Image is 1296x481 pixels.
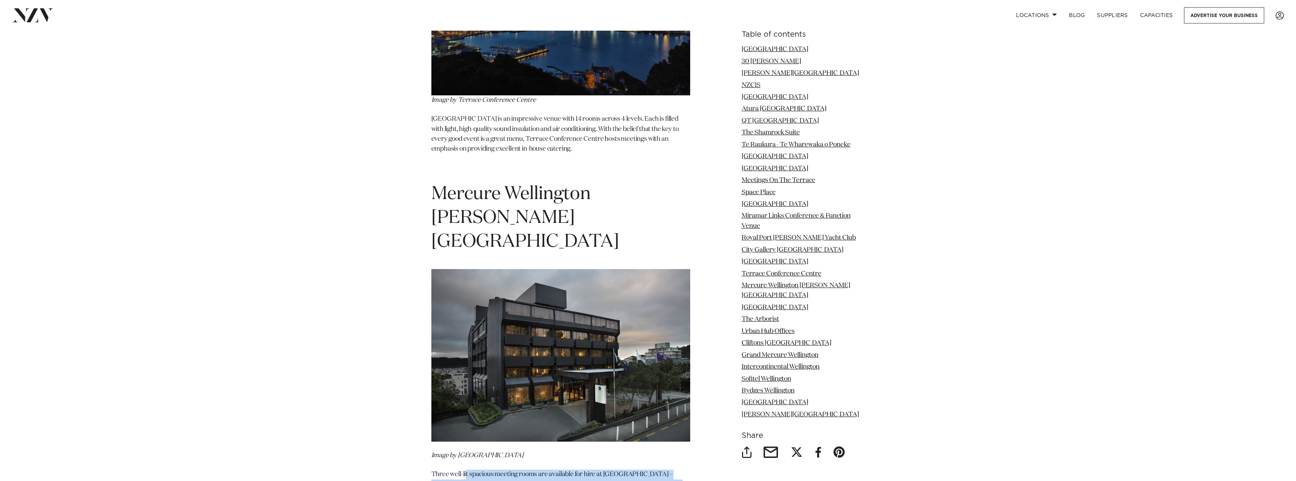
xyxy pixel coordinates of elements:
[742,388,795,394] a: Rydges Wellington
[431,114,690,154] p: [GEOGRAPHIC_DATA] is an impressive venue with 14 rooms across 4 levels. Each is filled with light...
[742,340,831,346] a: Cliftons [GEOGRAPHIC_DATA]
[742,106,826,112] a: Atura [GEOGRAPHIC_DATA]
[742,201,808,207] a: [GEOGRAPHIC_DATA]
[742,282,850,299] a: Mercure Wellington [PERSON_NAME][GEOGRAPHIC_DATA]
[742,58,801,64] a: 30 [PERSON_NAME]
[742,316,779,322] a: The Arborist
[1134,7,1179,23] a: Capacities
[742,82,761,88] a: NZCIS
[742,304,808,311] a: [GEOGRAPHIC_DATA]
[742,258,808,265] a: [GEOGRAPHIC_DATA]
[742,364,820,370] a: Intercontinental Wellington
[742,70,859,76] a: [PERSON_NAME][GEOGRAPHIC_DATA]
[742,235,856,241] a: Royal Port [PERSON_NAME] Yacht Club
[742,142,851,148] a: Te Raukura - Te Wharewaka o Poneke
[742,270,821,277] a: Terrace Conference Centre
[1010,7,1063,23] a: Locations
[742,352,818,358] a: Grand Mercure Wellington
[742,165,808,171] a: [GEOGRAPHIC_DATA]
[742,328,795,335] a: Urban Hub Offices
[1063,7,1091,23] a: BLOG
[1091,7,1134,23] a: SUPPLIERS
[431,452,524,459] em: Image by [GEOGRAPHIC_DATA]
[742,46,808,53] a: [GEOGRAPHIC_DATA]
[742,189,776,195] a: Space Place
[431,182,690,254] h1: Mercure Wellington [PERSON_NAME][GEOGRAPHIC_DATA]
[1184,7,1264,23] a: Advertise your business
[742,118,819,124] a: QT [GEOGRAPHIC_DATA]
[742,94,808,100] a: [GEOGRAPHIC_DATA]
[742,411,859,418] a: [PERSON_NAME][GEOGRAPHIC_DATA]
[742,399,808,406] a: [GEOGRAPHIC_DATA]
[742,31,865,39] h6: Table of contents
[742,129,800,136] a: The Shamrock Suite
[431,97,536,103] em: Image by Terrace Conference Centre
[12,8,53,22] img: nzv-logo.png
[742,177,815,184] a: Meetings On The Terrace
[431,269,690,442] img: hotel, wellington, conference, abel tasman, mercure, meeting, venue
[742,153,808,160] a: [GEOGRAPHIC_DATA]
[742,246,843,253] a: City Gallery [GEOGRAPHIC_DATA]
[742,375,791,382] a: Sofitel Wellington
[742,432,865,440] h6: Share
[742,213,851,229] a: Miramar Links Conference & Function Venue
